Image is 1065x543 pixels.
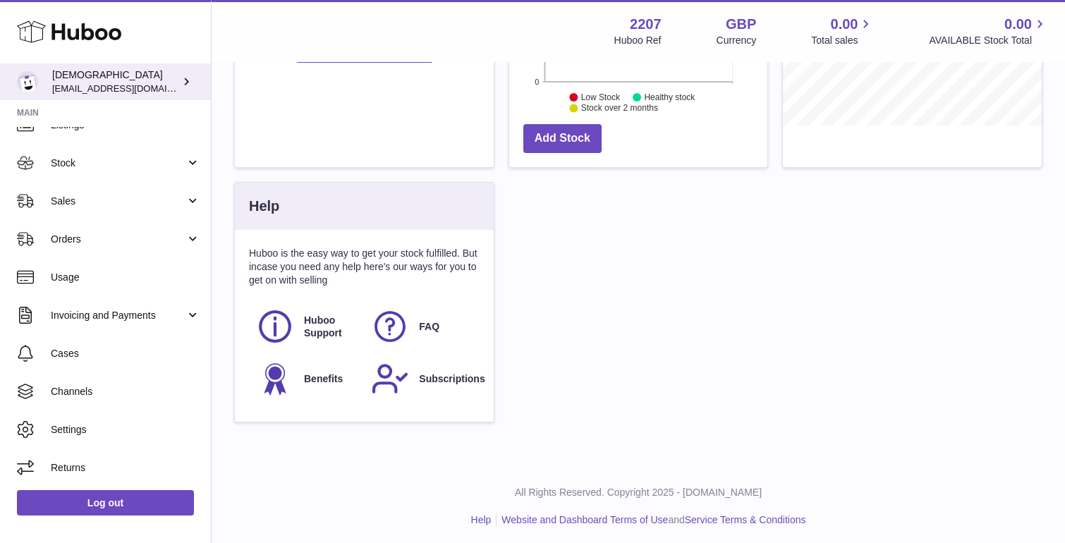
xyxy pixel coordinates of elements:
span: Stock [51,157,185,170]
span: Invoicing and Payments [51,309,185,322]
span: Settings [51,423,200,437]
span: Channels [51,385,200,398]
a: Benefits [256,360,357,398]
h3: Help [249,197,279,216]
a: Help [471,514,492,525]
span: Total sales [811,34,874,47]
div: Currency [717,34,757,47]
span: Benefits [304,372,343,386]
span: Cases [51,347,200,360]
img: christianwedge@yahoo.com [17,71,38,92]
a: Website and Dashboard Terms of Use [501,514,668,525]
span: [EMAIL_ADDRESS][DOMAIN_NAME] [52,83,207,94]
span: Orders [51,233,185,246]
div: Huboo Ref [614,34,662,47]
a: Huboo Support [256,307,357,346]
a: Service Terms & Conditions [685,514,806,525]
strong: 2207 [630,15,662,34]
div: [DEMOGRAPHIC_DATA] [52,68,179,95]
strong: GBP [726,15,756,34]
span: Sales [51,195,185,208]
span: Huboo Support [304,314,355,341]
span: Returns [51,461,200,475]
p: Huboo is the easy way to get your stock fulfilled. But incase you need any help here's our ways f... [249,247,480,287]
text: Low Stock [581,92,621,102]
span: 0.00 [831,15,858,34]
a: Log out [17,490,194,515]
text: 0 [535,78,539,86]
span: FAQ [419,320,439,334]
p: All Rights Reserved. Copyright 2025 - [DOMAIN_NAME] [223,486,1054,499]
a: 0.00 AVAILABLE Stock Total [929,15,1048,47]
span: AVAILABLE Stock Total [929,34,1048,47]
a: FAQ [371,307,472,346]
a: 0.00 Total sales [811,15,874,47]
span: Subscriptions [419,372,485,386]
a: Subscriptions [371,360,472,398]
span: 0.00 [1004,15,1032,34]
span: Usage [51,271,200,284]
a: Add Stock [523,124,602,153]
li: and [497,513,805,527]
text: Stock over 2 months [581,104,658,114]
text: Healthy stock [644,92,695,102]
